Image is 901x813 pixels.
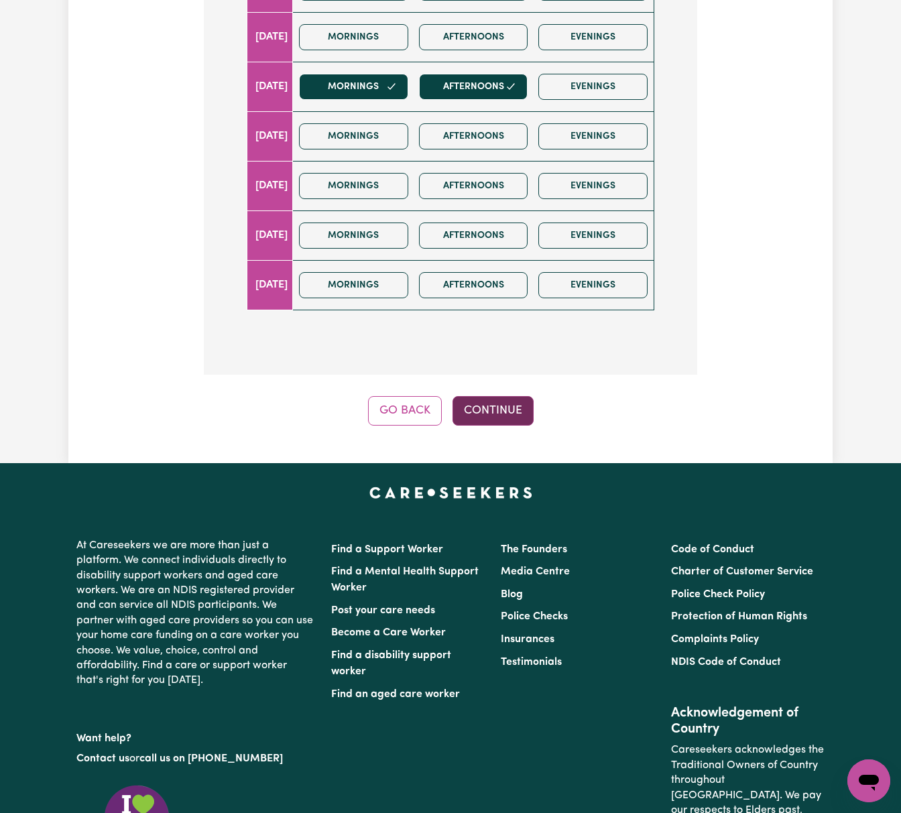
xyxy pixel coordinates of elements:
[419,272,528,298] button: Afternoons
[139,753,283,764] a: call us on [PHONE_NUMBER]
[76,753,129,764] a: Contact us
[538,24,648,50] button: Evenings
[453,396,534,426] button: Continue
[847,759,890,802] iframe: Button to launch messaging window
[369,487,532,498] a: Careseekers home page
[419,74,528,100] button: Afternoons
[419,123,528,149] button: Afternoons
[331,605,435,616] a: Post your care needs
[299,173,408,199] button: Mornings
[501,657,562,668] a: Testimonials
[501,589,523,600] a: Blog
[671,566,813,577] a: Charter of Customer Service
[76,746,315,771] p: or
[538,173,648,199] button: Evenings
[331,650,451,677] a: Find a disability support worker
[419,24,528,50] button: Afternoons
[671,611,807,622] a: Protection of Human Rights
[331,566,479,593] a: Find a Mental Health Support Worker
[76,533,315,694] p: At Careseekers we are more than just a platform. We connect individuals directly to disability su...
[671,634,759,645] a: Complaints Policy
[538,74,648,100] button: Evenings
[671,705,825,737] h2: Acknowledgement of Country
[419,223,528,249] button: Afternoons
[299,74,408,100] button: Mornings
[501,611,568,622] a: Police Checks
[501,566,570,577] a: Media Centre
[419,173,528,199] button: Afternoons
[671,657,781,668] a: NDIS Code of Conduct
[331,627,446,638] a: Become a Care Worker
[671,589,765,600] a: Police Check Policy
[538,272,648,298] button: Evenings
[671,544,754,555] a: Code of Conduct
[299,24,408,50] button: Mornings
[247,260,293,310] td: [DATE]
[247,161,293,210] td: [DATE]
[538,123,648,149] button: Evenings
[501,544,567,555] a: The Founders
[299,223,408,249] button: Mornings
[247,12,293,62] td: [DATE]
[299,272,408,298] button: Mornings
[247,111,293,161] td: [DATE]
[247,210,293,260] td: [DATE]
[331,544,443,555] a: Find a Support Worker
[368,396,442,426] button: Go Back
[299,123,408,149] button: Mornings
[538,223,648,249] button: Evenings
[247,62,293,111] td: [DATE]
[331,689,460,700] a: Find an aged care worker
[76,726,315,746] p: Want help?
[501,634,554,645] a: Insurances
